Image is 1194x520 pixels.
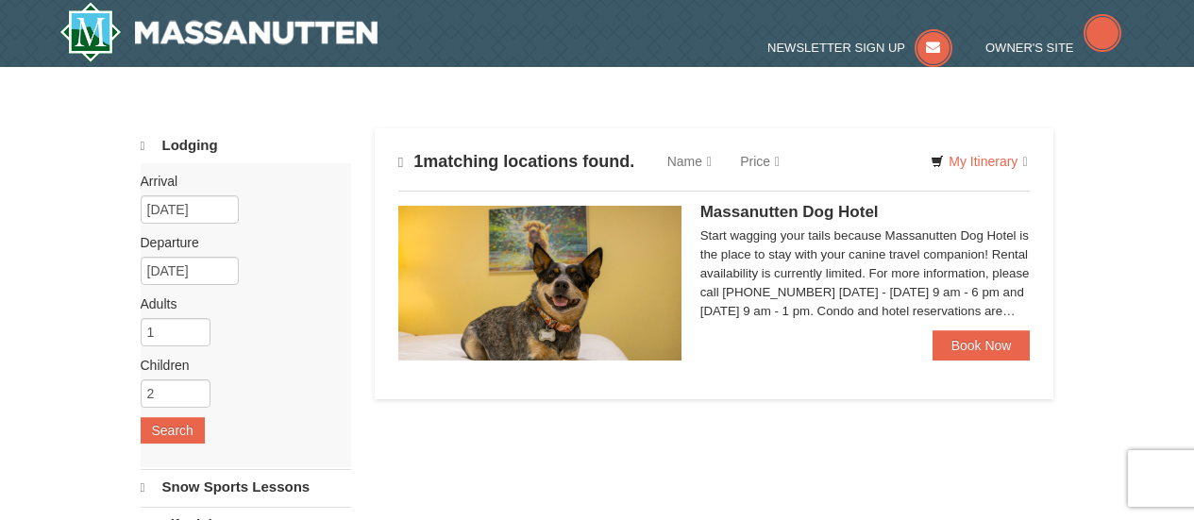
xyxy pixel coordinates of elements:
span: Massanutten Dog Hotel [700,203,879,221]
div: Start wagging your tails because Massanutten Dog Hotel is the place to stay with your canine trav... [700,226,1031,321]
label: Departure [141,233,337,252]
span: Newsletter Sign Up [767,41,905,55]
a: Massanutten Resort [59,2,378,62]
a: Newsletter Sign Up [767,41,952,55]
a: My Itinerary [918,147,1039,176]
label: Arrival [141,172,337,191]
button: Search [141,417,205,444]
a: Owner's Site [985,41,1121,55]
img: Massanutten Resort Logo [59,2,378,62]
span: Owner's Site [985,41,1074,55]
a: Name [653,143,726,180]
label: Adults [141,294,337,313]
img: 27428181-5-81c892a3.jpg [398,206,681,361]
a: Snow Sports Lessons [141,469,351,505]
a: Lodging [141,128,351,163]
label: Children [141,356,337,375]
a: Book Now [933,330,1031,361]
a: Price [726,143,794,180]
